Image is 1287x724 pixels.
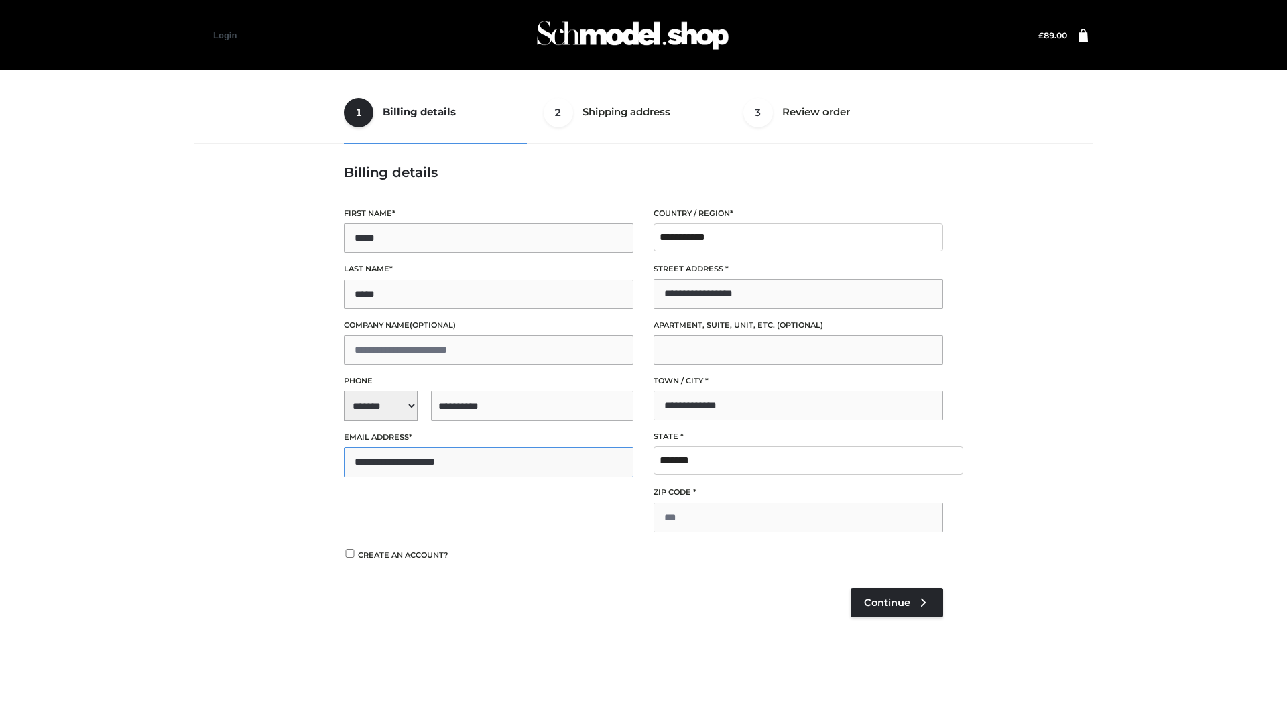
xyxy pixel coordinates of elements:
label: Company name [344,319,633,332]
label: State [654,430,943,443]
img: Schmodel Admin 964 [532,9,733,62]
span: £ [1038,30,1044,40]
a: £89.00 [1038,30,1067,40]
label: Street address [654,263,943,276]
h3: Billing details [344,164,943,180]
label: ZIP Code [654,486,943,499]
bdi: 89.00 [1038,30,1067,40]
label: Last name [344,263,633,276]
label: Phone [344,375,633,387]
label: Country / Region [654,207,943,220]
span: (optional) [410,320,456,330]
label: Town / City [654,375,943,387]
label: First name [344,207,633,220]
input: Create an account? [344,549,356,558]
span: (optional) [777,320,823,330]
label: Email address [344,431,633,444]
span: Create an account? [358,550,448,560]
a: Continue [851,588,943,617]
label: Apartment, suite, unit, etc. [654,319,943,332]
a: Login [213,30,237,40]
span: Continue [864,597,910,609]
